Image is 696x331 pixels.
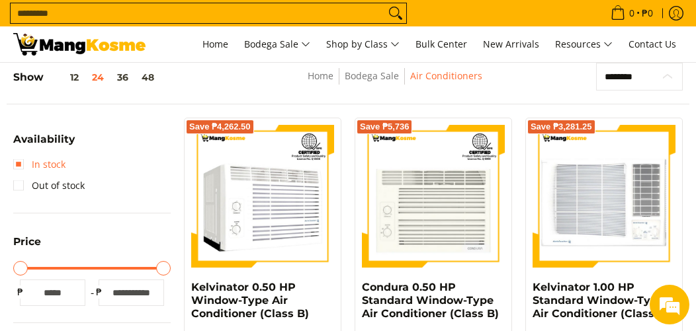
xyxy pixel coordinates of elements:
[44,72,85,83] button: 12
[191,281,309,320] a: Kelvinator 0.50 HP Window-Type Air Conditioner (Class B)
[191,125,334,268] img: Kelvinator 0.50 HP Window-Type Air Conditioner (Class B)
[362,125,505,268] img: Condura 0.50 HP Standard Window-Type Air Conditioner (Class B)
[360,123,410,131] span: Save ₱5,736
[320,26,406,62] a: Shop by Class
[135,72,161,83] button: 48
[362,281,499,320] a: Condura 0.50 HP Standard Window-Type Air Conditioner (Class B)
[308,69,333,82] a: Home
[13,285,26,299] span: ₱
[13,134,75,155] summary: Open
[326,36,400,53] span: Shop by Class
[13,33,146,55] img: Bodega Sale Aircon l Mang Kosme: Home Appliances Warehouse Sale
[533,281,670,320] a: Kelvinator 1.00 HP Standard Window-Type Air Conditioner (Class B)
[415,38,467,50] span: Bulk Center
[476,26,546,62] a: New Arrivals
[13,175,85,196] a: Out of stock
[159,26,683,62] nav: Main Menu
[240,68,550,98] nav: Breadcrumbs
[531,123,592,131] span: Save ₱3,281.25
[13,134,75,145] span: Availability
[13,237,41,257] summary: Open
[189,123,251,131] span: Save ₱4,262.50
[627,9,636,18] span: 0
[202,38,228,50] span: Home
[640,9,655,18] span: ₱0
[622,26,683,62] a: Contact Us
[196,26,235,62] a: Home
[13,71,161,84] h5: Show
[92,285,105,299] span: ₱
[533,125,675,268] img: Kelvinator 1.00 HP Standard Window-Type Air Conditioner (Class B)
[238,26,317,62] a: Bodega Sale
[244,36,310,53] span: Bodega Sale
[410,69,482,82] a: Air Conditioners
[110,72,135,83] button: 36
[13,237,41,247] span: Price
[385,3,406,23] button: Search
[13,154,65,175] a: In stock
[85,72,110,83] button: 24
[555,36,613,53] span: Resources
[607,6,657,20] span: •
[629,38,676,50] span: Contact Us
[483,38,539,50] span: New Arrivals
[548,26,619,62] a: Resources
[409,26,474,62] a: Bulk Center
[345,69,399,82] a: Bodega Sale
